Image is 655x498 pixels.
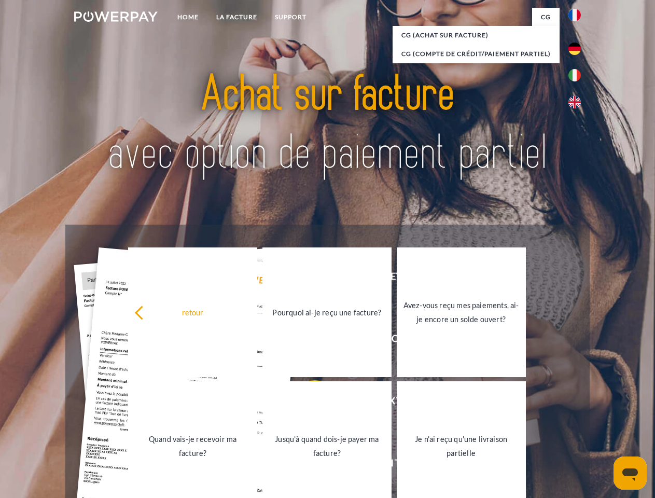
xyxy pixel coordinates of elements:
div: Avez-vous reçu mes paiements, ai-je encore un solde ouvert? [403,298,520,326]
img: en [568,96,581,108]
a: CG (Compte de crédit/paiement partiel) [393,45,560,63]
a: Avez-vous reçu mes paiements, ai-je encore un solde ouvert? [397,247,526,377]
div: retour [134,305,251,319]
iframe: Bouton de lancement de la fenêtre de messagerie [614,457,647,490]
a: CG [532,8,560,26]
div: Pourquoi ai-je reçu une facture? [269,305,385,319]
a: LA FACTURE [207,8,266,26]
div: Je n'ai reçu qu'une livraison partielle [403,432,520,460]
a: Home [169,8,207,26]
div: Jusqu'à quand dois-je payer ma facture? [269,432,385,460]
div: Quand vais-je recevoir ma facture? [134,432,251,460]
img: it [568,69,581,81]
a: Support [266,8,315,26]
a: CG (achat sur facture) [393,26,560,45]
img: de [568,43,581,55]
img: title-powerpay_fr.svg [99,50,556,199]
img: logo-powerpay-white.svg [74,11,158,22]
img: fr [568,9,581,21]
